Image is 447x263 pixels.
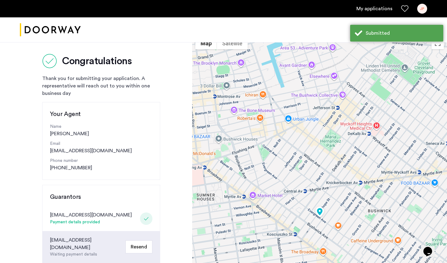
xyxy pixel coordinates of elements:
[62,55,132,67] h2: Congratulations
[195,37,217,49] button: Show street map
[401,5,409,12] a: Favorites
[50,211,132,219] div: [EMAIL_ADDRESS][DOMAIN_NAME]
[50,236,123,251] div: [EMAIL_ADDRESS][DOMAIN_NAME]
[50,140,152,147] p: Email
[431,37,444,49] button: Toggle fullscreen view
[125,240,152,253] button: Resend Email
[50,219,132,226] div: Payment details provided
[50,147,132,154] a: [EMAIL_ADDRESS][DOMAIN_NAME]
[50,158,152,164] p: Phone number
[50,164,92,172] a: [PHONE_NUMBER]
[20,18,81,42] a: Cazamio logo
[366,29,439,37] div: Submitted
[42,75,160,97] div: Thank you for submitting your application. A representative will reach out to you within one busi...
[50,251,123,258] div: Waiting payment details
[50,110,152,118] h3: Your Agent
[20,18,81,42] img: logo
[50,123,152,130] p: Name
[417,4,427,14] div: JP
[356,5,392,12] a: My application
[50,123,152,137] div: [PERSON_NAME]
[50,193,152,201] h3: Guarantors
[421,238,441,257] iframe: chat widget
[217,37,248,49] button: Show satellite imagery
